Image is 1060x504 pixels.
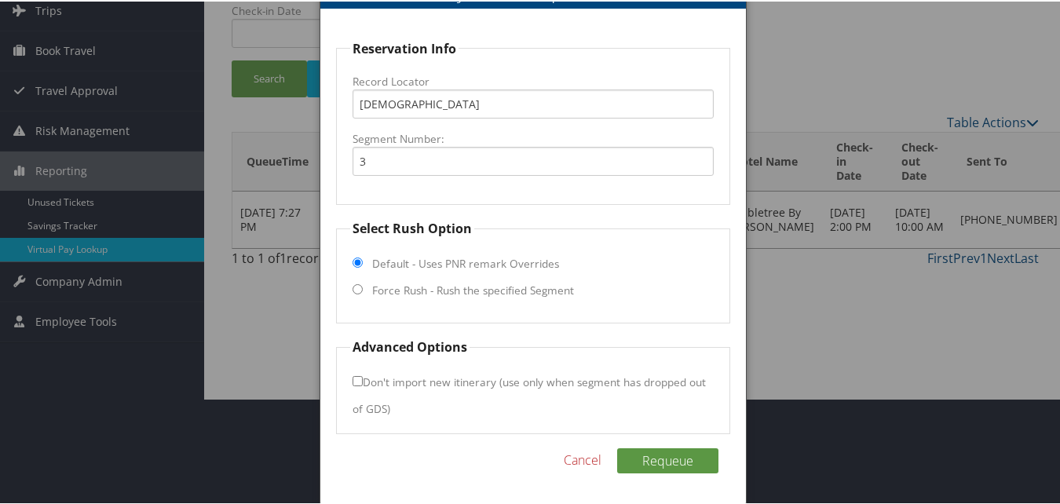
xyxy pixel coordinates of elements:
[372,254,559,270] label: Default - Uses PNR remark Overrides
[353,72,713,88] label: Record Locator
[353,366,706,422] label: Don't import new itinerary (use only when segment has dropped out of GDS)
[350,336,470,355] legend: Advanced Options
[350,217,474,236] legend: Select Rush Option
[353,130,713,145] label: Segment Number:
[617,447,718,472] button: Requeue
[350,38,459,57] legend: Reservation Info
[372,281,574,297] label: Force Rush - Rush the specified Segment
[353,374,363,385] input: Don't import new itinerary (use only when segment has dropped out of GDS)
[564,449,601,468] a: Cancel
